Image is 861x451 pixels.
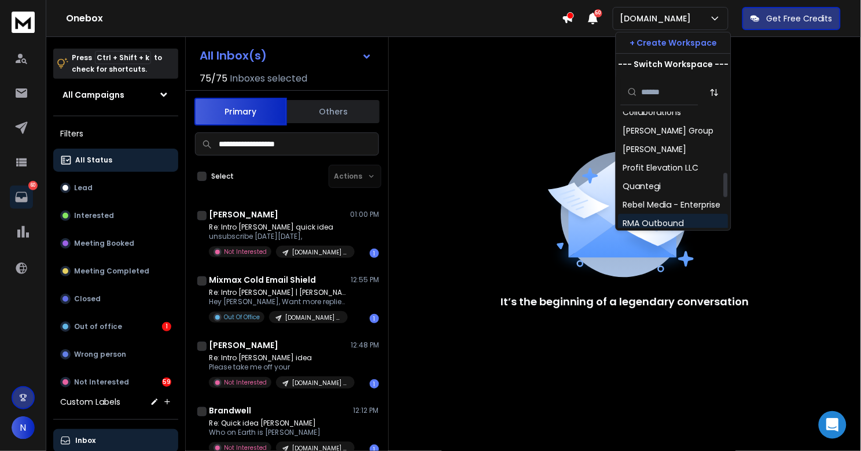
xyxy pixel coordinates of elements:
p: --- Switch Workspace --- [618,58,728,70]
p: Meeting Completed [74,267,149,276]
span: 75 / 75 [200,72,227,86]
span: 50 [594,9,602,17]
h3: Inboxes selected [230,72,307,86]
p: Wrong person [74,350,126,359]
a: 60 [10,186,33,209]
h1: All Campaigns [62,89,124,101]
div: 1 [370,249,379,258]
div: Open Intercom Messenger [819,411,847,439]
button: Primary [194,98,287,125]
p: All Status [75,156,112,165]
img: logo [12,12,35,33]
button: Lead [53,176,178,199]
button: Others [287,99,380,124]
button: Sort by Sort A-Z [703,81,726,104]
p: 01:00 PM [350,210,379,219]
button: Out of office1 [53,315,178,338]
label: Select [211,172,234,181]
div: Quantegi [623,180,661,192]
p: Not Interested [224,247,267,256]
p: Press to check for shortcuts. [72,52,162,75]
h3: Custom Labels [60,396,120,408]
button: Meeting Booked [53,232,178,255]
button: Interested [53,204,178,227]
h1: Mixmax Cold Email Shield [209,274,316,286]
div: Rebel Media - Enterprise [623,199,721,210]
div: [PERSON_NAME] [623,143,687,155]
p: Lead [74,183,93,193]
button: Closed [53,287,178,310]
p: Out Of Office [224,313,260,321]
p: Not Interested [224,378,267,387]
p: Please take me off your [209,363,348,372]
p: Who on Earth is [PERSON_NAME] [209,428,348,437]
p: Interested [74,211,114,220]
div: RMA Outbound [623,217,684,229]
p: + Create Workspace [630,37,717,49]
p: Closed [74,294,101,304]
p: [DOMAIN_NAME] | 22.7k Coaches & Consultants [292,248,348,257]
p: Hey [PERSON_NAME], Want more replies to [209,297,348,306]
h1: Brandwell [209,405,251,416]
button: N [12,416,35,439]
div: 59 [162,378,171,387]
p: unsubscribe [DATE][DATE], [209,232,348,241]
p: Re: Intro [PERSON_NAME] idea [209,353,348,363]
div: 1 [370,314,379,323]
p: 60 [28,181,38,190]
h1: All Inbox(s) [200,50,267,61]
button: Wrong person [53,343,178,366]
p: 12:12 PM [353,406,379,415]
p: 12:48 PM [351,341,379,350]
h1: Onebox [66,12,562,25]
span: Ctrl + Shift + k [95,51,151,64]
p: [DOMAIN_NAME] | 22.7k Coaches & Consultants [292,379,348,387]
p: Not Interested [74,378,129,387]
div: Profit Elevation LLC [623,162,699,173]
h3: Filters [53,125,178,142]
p: Re: Intro [PERSON_NAME] quick idea [209,223,348,232]
p: Meeting Booked [74,239,134,248]
p: [DOMAIN_NAME] [620,13,696,24]
p: [DOMAIN_NAME] | 22.7k Coaches & Consultants [285,313,341,322]
h1: [PERSON_NAME] [209,209,278,220]
button: All Status [53,149,178,172]
button: All Inbox(s) [190,44,381,67]
p: 12:55 PM [351,275,379,284]
p: Get Free Credits [767,13,833,24]
p: Inbox [75,436,95,445]
div: [PERSON_NAME] Group [623,125,714,136]
p: It’s the beginning of a legendary conversation [501,294,749,310]
button: Not Interested59 [53,371,178,394]
div: 1 [162,322,171,331]
p: Re: Intro [PERSON_NAME] | [PERSON_NAME] [209,288,348,297]
p: Out of office [74,322,122,331]
button: Meeting Completed [53,260,178,283]
button: + Create Workspace [616,32,731,53]
h1: [PERSON_NAME] [209,339,278,351]
div: 1 [370,379,379,389]
button: Get Free Credits [742,7,841,30]
p: Re: Quick idea [PERSON_NAME] [209,419,348,428]
button: All Campaigns [53,83,178,106]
